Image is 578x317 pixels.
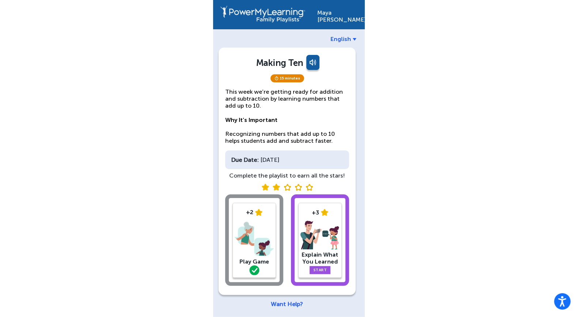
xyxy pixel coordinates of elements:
[301,251,340,265] div: Explain What You Learned
[321,209,328,216] img: star
[255,209,262,216] img: star
[271,74,304,82] span: 15 minutes
[225,116,277,123] strong: Why It’s Important
[225,150,349,169] div: [DATE]
[225,88,349,145] p: This week we’re getting ready for addition and subtraction by learning numbers that add up to 10....
[235,220,274,258] img: play-game.png
[301,221,340,250] img: explain.png
[220,5,305,22] img: PowerMyLearning Connect
[231,156,259,163] div: Due Date:
[235,258,274,265] div: Play Game
[330,36,356,42] a: English
[330,36,351,42] span: English
[301,209,340,216] div: +3
[249,265,260,275] img: green-check.svg
[225,183,349,191] div: Trigger Stonly widget
[310,266,331,274] a: Start
[256,57,303,68] div: Making Ten
[317,5,358,23] div: Maya [PERSON_NAME]
[271,301,303,307] a: Want Help?
[274,76,279,81] img: timer.svg
[225,172,349,179] div: Complete the playlist to earn all the stars!
[235,209,274,216] div: +2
